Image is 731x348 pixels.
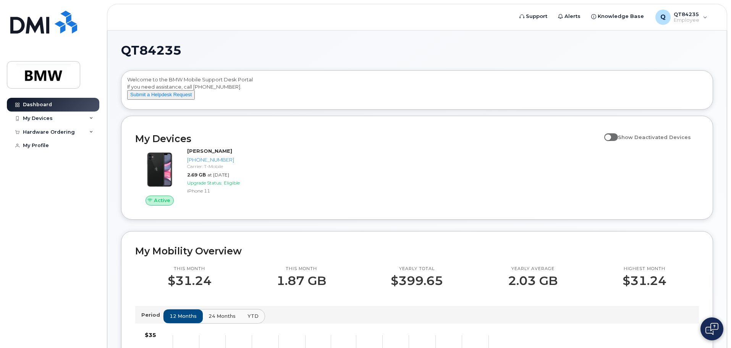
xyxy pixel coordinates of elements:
tspan: $35 [145,332,156,338]
img: Open chat [705,323,718,335]
p: $31.24 [623,274,666,288]
div: Carrier: T-Mobile [187,163,266,170]
p: Yearly total [391,266,443,272]
span: QT84235 [121,45,181,56]
div: [PHONE_NUMBER] [187,156,266,163]
button: Submit a Helpdesk Request [127,90,195,100]
span: YTD [247,312,259,320]
strong: [PERSON_NAME] [187,148,232,154]
a: Submit a Helpdesk Request [127,91,195,97]
span: at [DATE] [207,172,229,178]
h2: My Mobility Overview [135,245,699,257]
p: 2.03 GB [508,274,558,288]
p: $399.65 [391,274,443,288]
p: 1.87 GB [277,274,326,288]
p: Period [141,311,163,319]
span: Eligible [224,180,240,186]
span: 2.69 GB [187,172,206,178]
img: iPhone_11.jpg [141,151,178,188]
p: This month [277,266,326,272]
p: This month [168,266,212,272]
h2: My Devices [135,133,600,144]
span: 24 months [209,312,236,320]
input: Show Deactivated Devices [604,130,610,136]
div: iPhone 11 [187,188,266,194]
p: Yearly average [508,266,558,272]
span: Upgrade Status: [187,180,222,186]
div: Welcome to the BMW Mobile Support Desk Portal If you need assistance, call [PHONE_NUMBER]. [127,76,707,107]
a: Active[PERSON_NAME][PHONE_NUMBER]Carrier: T-Mobile2.69 GBat [DATE]Upgrade Status:EligibleiPhone 11 [135,147,269,206]
p: $31.24 [168,274,212,288]
span: Active [154,197,170,204]
span: Show Deactivated Devices [618,134,691,140]
p: Highest month [623,266,666,272]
